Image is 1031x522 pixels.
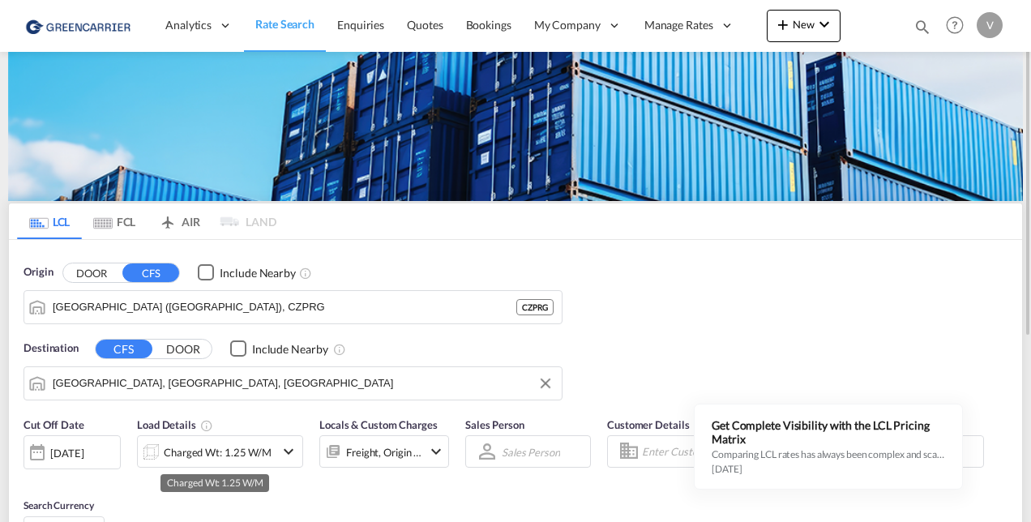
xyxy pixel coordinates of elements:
div: Include Nearby [252,341,328,357]
div: Include Nearby [220,265,296,281]
button: Clear Input [533,371,558,396]
div: [DATE] [24,435,121,469]
span: Manage Rates [644,17,713,33]
md-tooltip: Charged Wt: 1.25 W/M [160,474,269,492]
span: Load Details [137,418,213,431]
md-checkbox: Checkbox No Ink [230,340,328,357]
input: Enter Customer Details [642,439,764,464]
img: GreenCarrierFCL_LCL.png [8,52,1023,201]
span: Quotes [407,18,443,32]
md-icon: icon-chevron-down [279,442,298,461]
md-icon: icon-magnify [913,18,931,36]
div: Charged Wt: 1.25 W/Micon-chevron-down [137,435,303,468]
span: New [773,18,834,31]
md-tab-item: LCL [17,203,82,239]
span: Customer Details [607,418,689,431]
md-icon: Unchecked: Ignores neighbouring ports when fetching rates.Checked : Includes neighbouring ports w... [333,343,346,356]
md-tab-item: FCL [82,203,147,239]
span: Enquiries [337,18,384,32]
md-datepicker: Select [24,468,36,490]
div: Freight Origin Destinationicon-chevron-down [319,435,449,468]
md-icon: Chargeable Weight [200,419,213,432]
md-icon: icon-chevron-down [815,15,834,34]
span: Analytics [165,17,212,33]
span: Origin [24,264,53,280]
span: Rate Search [255,17,314,31]
md-icon: icon-airplane [158,212,178,225]
md-input-container: Prague (Praha), CZPRG [24,291,562,323]
button: icon-plus 400-fgNewicon-chevron-down [767,10,841,42]
md-input-container: Miami, FL, USMIA [24,367,562,400]
span: Help [941,11,969,39]
div: Charged Wt: 1.25 W/M [164,441,272,464]
button: CFS [122,263,179,282]
md-icon: icon-chevron-down [426,442,446,461]
button: CFS [96,340,152,358]
span: My Company [534,17,601,33]
md-pagination-wrapper: Use the left and right arrow keys to navigate between tabs [17,203,276,239]
div: V [977,12,1003,38]
img: 757bc1808afe11efb73cddab9739634b.png [24,7,134,44]
md-tab-item: AIR [147,203,212,239]
div: CZPRG [516,299,554,315]
input: Search by Port [53,371,554,396]
span: Sales Person [465,418,524,431]
div: [DATE] [50,446,83,460]
div: Freight Origin Destination [346,441,422,464]
div: Help [941,11,977,41]
span: Bookings [466,18,511,32]
md-select: Sales Person [500,440,562,464]
input: Search by Port [53,295,516,319]
div: icon-magnify [913,18,931,42]
span: Destination [24,340,79,357]
span: Locals & Custom Charges [319,418,438,431]
button: DOOR [155,340,212,358]
md-icon: Unchecked: Ignores neighbouring ports when fetching rates.Checked : Includes neighbouring ports w... [299,267,312,280]
button: DOOR [63,263,120,282]
md-checkbox: Checkbox No Ink [198,264,296,281]
md-icon: icon-plus 400-fg [773,15,793,34]
span: Cut Off Date [24,418,84,431]
span: Search Currency [24,499,94,511]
